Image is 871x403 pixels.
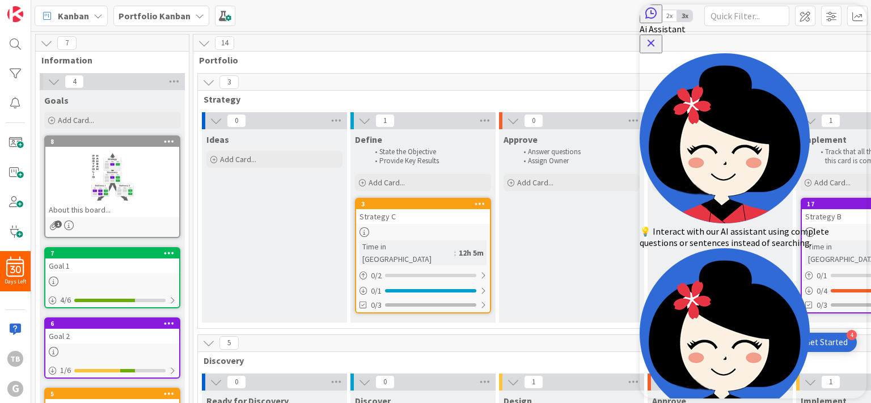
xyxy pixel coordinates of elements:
[356,199,490,209] div: 3
[45,202,179,217] div: About this board...
[375,375,395,389] span: 0
[45,329,179,343] div: Goal 2
[45,363,179,377] div: 1/6
[7,351,23,367] div: Tb
[10,266,21,274] span: 30
[44,135,180,238] a: 8About this board...
[517,156,638,166] li: Assign Owner
[45,319,179,343] div: 6Goal 2
[227,114,246,128] span: 0
[45,248,179,273] div: 7Goal 1
[524,114,543,128] span: 0
[57,36,77,50] span: 7
[60,364,71,376] span: 1 / 6
[369,147,489,156] li: State the Objective
[206,134,229,145] span: Ideas
[361,200,490,208] div: 3
[356,284,490,298] div: 0/1
[355,134,382,145] span: Define
[24,2,52,15] span: Support
[524,375,543,389] span: 1
[504,134,538,145] span: Approve
[41,54,175,66] span: Information
[7,381,23,397] div: G
[54,220,62,228] span: 1
[355,198,491,313] a: 3Strategy CTime in [GEOGRAPHIC_DATA]:12h 5m0/20/10/3
[517,147,638,156] li: Answer questions
[60,294,71,306] span: 4 / 6
[45,293,179,307] div: 4/6
[375,114,395,128] span: 1
[219,336,239,350] span: 5
[517,177,553,188] span: Add Card...
[44,247,180,308] a: 7Goal 14/6
[58,9,89,23] span: Kanban
[50,320,179,328] div: 6
[215,36,234,50] span: 14
[45,319,179,329] div: 6
[369,177,405,188] span: Add Card...
[44,95,69,106] span: Goals
[50,138,179,146] div: 8
[356,199,490,224] div: 3Strategy C
[45,258,179,273] div: Goal 1
[371,270,382,282] span: 0 / 2
[119,10,191,22] b: Portfolio Kanban
[220,154,256,164] span: Add Card...
[45,137,179,147] div: 8
[7,6,23,22] img: Visit kanbanzone.com
[58,115,94,125] span: Add Card...
[227,375,246,389] span: 0
[371,285,382,297] span: 0 / 1
[456,247,487,259] div: 12h 5m
[50,390,179,398] div: 5
[454,247,456,259] span: :
[44,317,180,379] a: 6Goal 21/6
[45,248,179,258] div: 7
[65,75,84,88] span: 4
[356,269,490,283] div: 0/2
[45,389,179,399] div: 5
[45,137,179,217] div: 8About this board...
[50,249,179,257] div: 7
[371,299,382,311] span: 0/3
[360,240,454,265] div: Time in [GEOGRAPHIC_DATA]
[369,156,489,166] li: Provide Key Results
[356,209,490,224] div: Strategy C
[219,75,239,89] span: 3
